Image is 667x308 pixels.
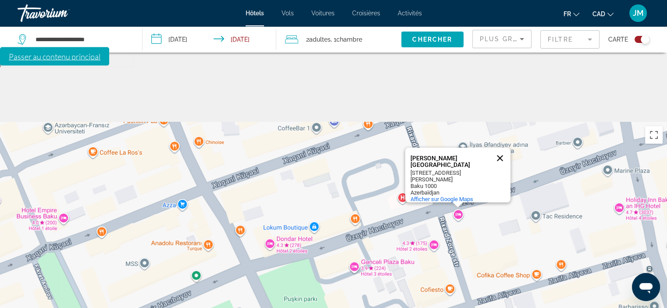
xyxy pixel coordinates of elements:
a: Afficher sur Google Maps [410,196,473,202]
button: Change currency [592,7,613,20]
div: Baku 1000 [410,183,489,189]
button: Basculer en plein écran [645,126,663,144]
span: Adultes [309,36,331,43]
span: Carte [608,33,628,46]
a: Voitures [311,10,335,17]
div: [STREET_ADDRESS][PERSON_NAME] [410,170,489,183]
button: User Menu [627,4,649,22]
span: fr [564,11,571,18]
a: Activités [398,10,422,17]
span: Chambre [336,36,362,43]
a: Travorium [18,2,105,25]
button: Travelers: 2 adults, 0 children [276,26,401,53]
button: Toggle map [628,35,649,43]
a: Vols [282,10,294,17]
span: CAD [592,11,605,18]
iframe: Bouton de lancement de la fenêtre de messagerie [632,273,660,301]
button: Check-in date: Sep 23, 2026 Check-out date: Sep 27, 2026 [143,26,276,53]
a: Croisières [352,10,380,17]
div: [PERSON_NAME][GEOGRAPHIC_DATA] [410,155,489,168]
a: Hôtels [246,10,264,17]
div: Azerbaïdjan [410,189,489,196]
div: Rosemary Inn Hotel [405,148,510,202]
span: , 1 [331,33,362,46]
mat-select: Sort by [480,34,524,44]
span: JM [633,9,644,18]
button: Chercher [401,32,464,47]
button: Filter [540,30,599,49]
span: Chercher [412,36,452,43]
button: Fermer [489,148,510,169]
span: Plus grandes économies [480,35,585,42]
button: Change language [564,7,579,20]
span: 2 [306,33,331,46]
